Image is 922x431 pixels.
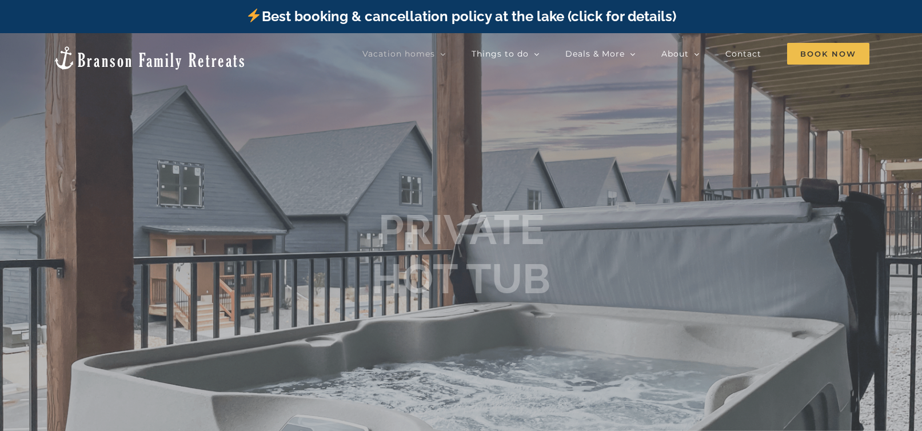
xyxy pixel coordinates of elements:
[787,43,869,65] span: Book Now
[247,9,261,22] img: ⚡️
[661,50,689,58] span: About
[362,42,446,65] a: Vacation homes
[472,42,540,65] a: Things to do
[53,45,246,71] img: Branson Family Retreats Logo
[661,42,700,65] a: About
[472,50,529,58] span: Things to do
[725,50,761,58] span: Contact
[725,42,761,65] a: Contact
[565,50,625,58] span: Deals & More
[362,42,869,65] nav: Main Menu
[787,42,869,65] a: Book Now
[362,50,435,58] span: Vacation homes
[372,205,550,304] h1: PRIVATE HOT TUB
[565,42,636,65] a: Deals & More
[246,8,676,25] a: Best booking & cancellation policy at the lake (click for details)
